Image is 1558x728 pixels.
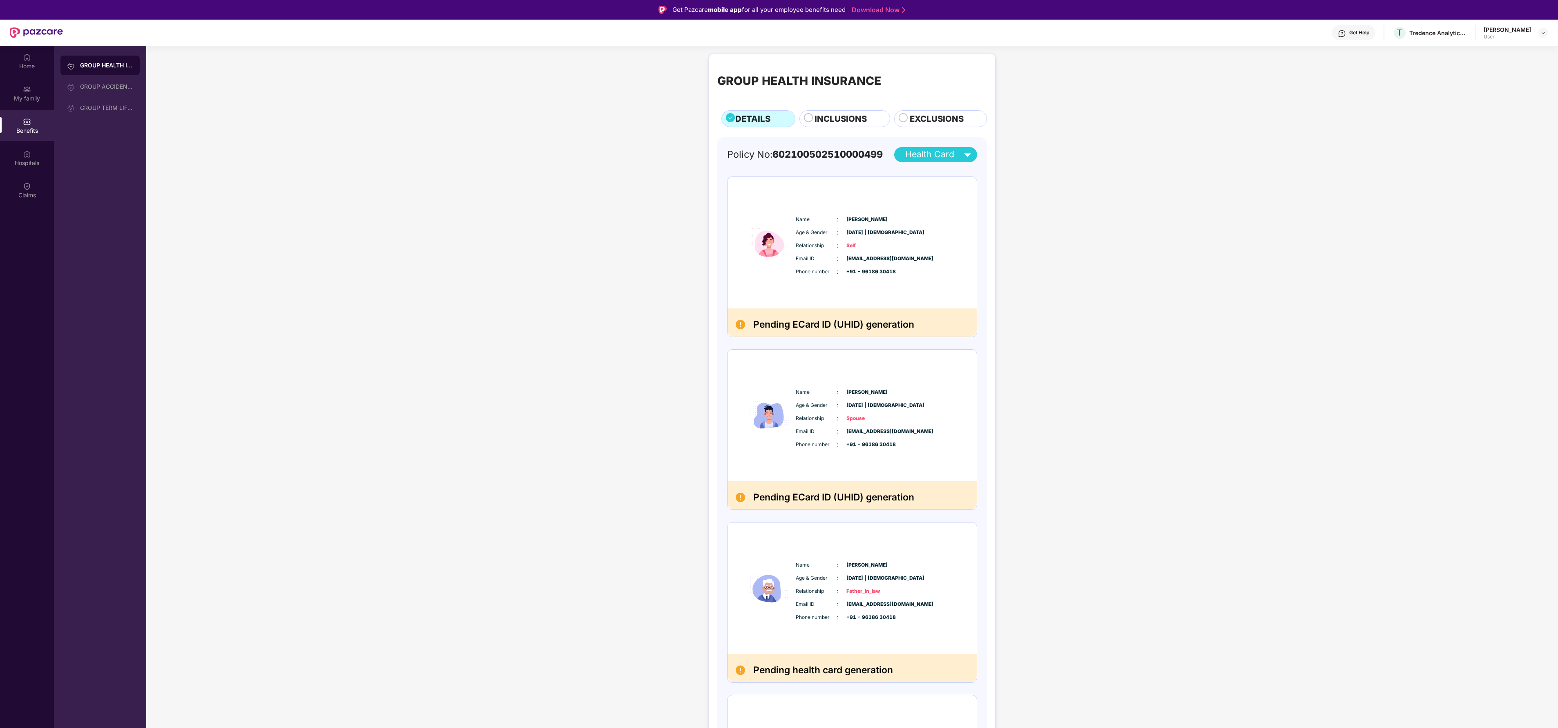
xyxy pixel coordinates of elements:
img: icon [745,185,794,300]
span: : [837,414,838,423]
div: Get Help [1349,29,1369,36]
span: Name [796,216,837,223]
span: Phone number [796,614,837,621]
span: [PERSON_NAME] [846,389,887,396]
img: svg+xml;base64,PHN2ZyBpZD0iQ2xhaW0iIHhtbG5zPSJodHRwOi8vd3d3LnczLm9yZy8yMDAwL3N2ZyIgd2lkdGg9IjIwIi... [23,182,31,190]
span: Age & Gender [796,574,837,582]
img: Logo [658,6,667,14]
span: [DATE] | [DEMOGRAPHIC_DATA] [846,574,887,582]
img: Pending [736,320,745,329]
span: DETAILS [735,112,770,125]
span: Relationship [796,587,837,595]
div: GROUP HEALTH INSURANCE [717,72,881,90]
span: Name [796,561,837,569]
img: Pending [736,493,745,502]
span: Email ID [796,255,837,263]
span: : [837,440,838,449]
span: Relationship [796,242,837,250]
span: Age & Gender [796,402,837,409]
span: Spouse [846,415,887,422]
span: Email ID [796,428,837,435]
span: : [837,587,838,596]
span: +91 - 96186 30418 [846,441,887,449]
span: [DATE] | [DEMOGRAPHIC_DATA] [846,229,887,237]
span: : [837,215,838,224]
img: svg+xml;base64,PHN2ZyB3aWR0aD0iMjAiIGhlaWdodD0iMjAiIHZpZXdCb3g9IjAgMCAyMCAyMCIgZmlsbD0ibm9uZSIgeG... [67,83,75,91]
img: svg+xml;base64,PHN2ZyBpZD0iRHJvcGRvd24tMzJ4MzIiIHhtbG5zPSJodHRwOi8vd3d3LnczLm9yZy8yMDAwL3N2ZyIgd2... [1540,29,1547,36]
span: Relationship [796,415,837,422]
img: icon [745,531,794,646]
span: [EMAIL_ADDRESS][DOMAIN_NAME] [846,428,887,435]
span: Age & Gender [796,229,837,237]
span: Self [846,242,887,250]
button: Health Card [894,147,977,162]
span: : [837,267,838,276]
span: 602100502510000499 [772,148,883,160]
h2: Pending ECard ID (UHID) generation [753,489,914,505]
img: svg+xml;base64,PHN2ZyB3aWR0aD0iMjAiIGhlaWdodD0iMjAiIHZpZXdCb3g9IjAgMCAyMCAyMCIgZmlsbD0ibm9uZSIgeG... [67,62,75,70]
span: : [837,613,838,622]
img: svg+xml;base64,PHN2ZyB4bWxucz0iaHR0cDovL3d3dy53My5vcmcvMjAwMC9zdmciIHZpZXdCb3g9IjAgMCAyNCAyNCIgd2... [960,147,975,162]
span: : [837,574,838,583]
img: svg+xml;base64,PHN2ZyBpZD0iSGVscC0zMngzMiIgeG1sbnM9Imh0dHA6Ly93d3cudzMub3JnLzIwMDAvc3ZnIiB3aWR0aD... [1338,29,1346,38]
span: [PERSON_NAME] [846,216,887,223]
img: New Pazcare Logo [10,27,63,38]
span: [PERSON_NAME] [846,561,887,569]
img: svg+xml;base64,PHN2ZyBpZD0iSG9tZSIgeG1sbnM9Imh0dHA6Ly93d3cudzMub3JnLzIwMDAvc3ZnIiB3aWR0aD0iMjAiIG... [23,53,31,61]
h2: Pending ECard ID (UHID) generation [753,317,914,333]
img: svg+xml;base64,PHN2ZyB3aWR0aD0iMjAiIGhlaWdodD0iMjAiIHZpZXdCb3g9IjAgMCAyMCAyMCIgZmlsbD0ibm9uZSIgeG... [23,85,31,94]
div: Tredence Analytics Solutions Private Limited [1409,29,1466,37]
span: Health Card [905,147,954,161]
strong: mobile app [708,6,742,13]
div: GROUP ACCIDENTAL INSURANCE [80,83,133,90]
img: icon [745,358,794,473]
div: GROUP TERM LIFE INSURANCE [80,105,133,111]
div: [PERSON_NAME] [1484,26,1531,33]
span: +91 - 96186 30418 [846,614,887,621]
h2: Pending health card generation [753,662,893,678]
span: : [837,561,838,569]
span: : [837,388,838,397]
div: User [1484,33,1531,40]
a: Download Now [852,6,903,14]
span: Father_in_law [846,587,887,595]
span: T [1397,28,1402,38]
div: Get Pazcare for all your employee benefits need [672,5,846,15]
span: +91 - 96186 30418 [846,268,887,276]
img: svg+xml;base64,PHN2ZyBpZD0iSG9zcGl0YWxzIiB4bWxucz0iaHR0cDovL3d3dy53My5vcmcvMjAwMC9zdmciIHdpZHRoPS... [23,150,31,158]
span: Email ID [796,601,837,608]
img: Stroke [902,6,905,14]
div: Policy No: [727,147,883,162]
span: Phone number [796,441,837,449]
span: : [837,254,838,263]
span: : [837,228,838,237]
span: EXCLUSIONS [910,112,964,125]
span: Phone number [796,268,837,276]
span: : [837,427,838,436]
span: [EMAIL_ADDRESS][DOMAIN_NAME] [846,255,887,263]
span: : [837,401,838,410]
img: svg+xml;base64,PHN2ZyBpZD0iQmVuZWZpdHMiIHhtbG5zPSJodHRwOi8vd3d3LnczLm9yZy8yMDAwL3N2ZyIgd2lkdGg9Ij... [23,118,31,126]
img: svg+xml;base64,PHN2ZyB3aWR0aD0iMjAiIGhlaWdodD0iMjAiIHZpZXdCb3g9IjAgMCAyMCAyMCIgZmlsbD0ibm9uZSIgeG... [67,104,75,112]
span: [EMAIL_ADDRESS][DOMAIN_NAME] [846,601,887,608]
div: GROUP HEALTH INSURANCE [80,61,133,69]
img: Pending [736,665,745,675]
span: [DATE] | [DEMOGRAPHIC_DATA] [846,402,887,409]
span: : [837,241,838,250]
span: : [837,600,838,609]
span: INCLUSIONS [815,112,867,125]
span: Name [796,389,837,396]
